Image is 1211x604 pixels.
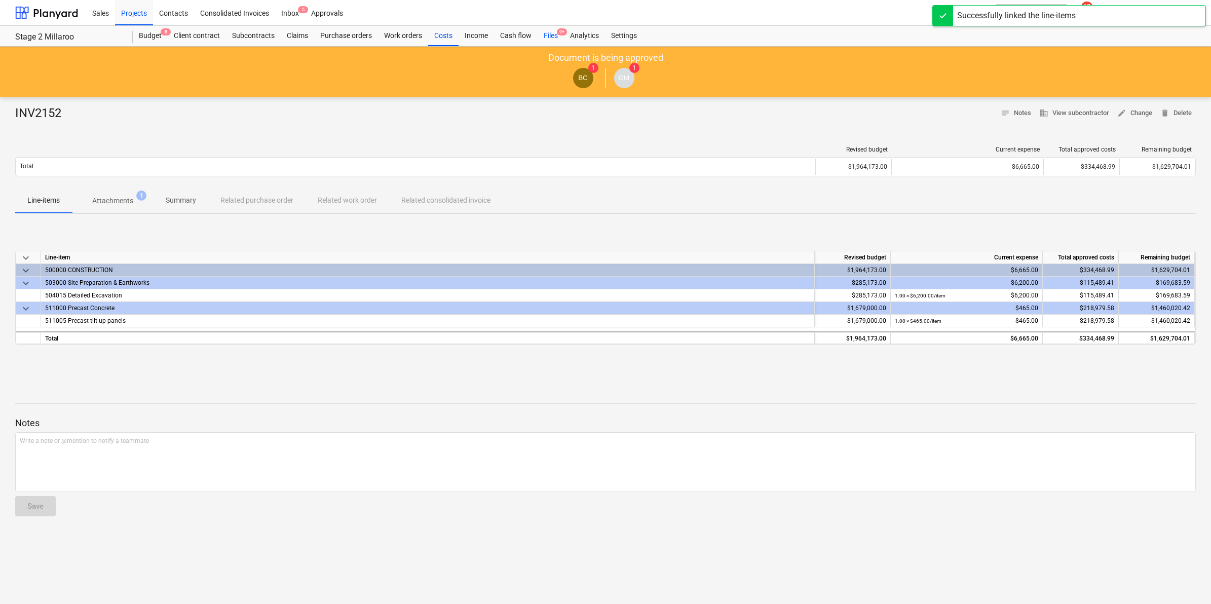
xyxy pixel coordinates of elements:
span: keyboard_arrow_down [20,303,32,315]
div: $1,629,704.01 [1119,264,1195,277]
div: $334,468.99 [1043,159,1119,175]
div: Current expense [891,251,1043,264]
div: $218,979.58 [1043,302,1119,315]
a: Purchase orders [314,26,378,46]
span: Delete [1160,107,1192,119]
div: Billy Campbell [573,68,593,88]
a: Analytics [564,26,605,46]
div: Total approved costs [1043,251,1119,264]
span: keyboard_arrow_down [20,252,32,264]
small: 1.00 × $6,200.00 / item [895,293,945,298]
span: 5 [298,6,308,13]
span: 1 [136,191,146,201]
div: Revised budget [815,251,891,264]
div: INV2152 [15,105,69,122]
span: Notes [1001,107,1031,119]
p: Attachments [92,196,133,206]
div: $1,964,173.00 [815,264,891,277]
span: $1,460,020.42 [1151,317,1190,324]
span: GM [619,74,629,82]
a: Settings [605,26,643,46]
div: $169,683.59 [1119,277,1195,289]
span: $218,979.58 [1080,317,1114,324]
div: $1,460,020.42 [1119,302,1195,315]
span: View subcontractor [1039,107,1109,119]
div: Budget [133,26,168,46]
span: business [1039,108,1048,118]
div: 500000 CONSTRUCTION [45,264,810,276]
span: $115,489.41 [1080,292,1114,299]
div: $334,468.99 [1043,331,1119,344]
div: $6,665.00 [895,332,1038,345]
div: Line-item [41,251,815,264]
div: Total approved costs [1048,146,1116,153]
div: Revised budget [820,146,888,153]
p: Total [20,162,33,171]
div: $465.00 [895,302,1038,315]
div: Remaining budget [1124,146,1192,153]
span: Change [1117,107,1152,119]
div: $1,679,000.00 [815,315,891,327]
div: $285,173.00 [815,289,891,302]
div: Geoff Morley [614,68,634,88]
p: Document is being approved [548,52,663,64]
p: Notes [15,417,1196,429]
div: Current expense [896,146,1040,153]
div: $6,665.00 [895,264,1038,277]
a: Work orders [378,26,428,46]
p: Summary [166,195,196,206]
div: $1,964,173.00 [815,159,891,175]
span: 1 [629,63,639,73]
div: $1,629,704.01 [1119,331,1195,344]
div: Total [41,331,815,344]
button: View subcontractor [1035,105,1113,121]
div: Files [538,26,564,46]
div: Remaining budget [1119,251,1195,264]
div: 511000 Precast Concrete [45,302,810,314]
span: $169,683.59 [1156,292,1190,299]
small: 1.00 × $465.00 / item [895,318,941,324]
span: 9+ [557,28,567,35]
a: Cash flow [494,26,538,46]
a: Subcontracts [226,26,281,46]
span: delete [1160,108,1169,118]
a: Budget8 [133,26,168,46]
a: Client contract [168,26,226,46]
div: $1,679,000.00 [815,302,891,315]
div: $115,489.41 [1043,277,1119,289]
span: keyboard_arrow_down [20,277,32,289]
div: $334,468.99 [1043,264,1119,277]
button: Change [1113,105,1156,121]
div: Stage 2 Millaroo [15,32,121,43]
div: $285,173.00 [815,277,891,289]
a: Claims [281,26,314,46]
div: $6,665.00 [896,163,1039,170]
div: $1,964,173.00 [815,331,891,344]
button: Notes [997,105,1035,121]
span: 511005 Precast tilt up panels [45,317,126,324]
a: Files9+ [538,26,564,46]
div: $465.00 [895,315,1038,327]
a: Income [459,26,494,46]
a: Costs [428,26,459,46]
span: 8 [161,28,171,35]
span: 504015 Detailed Excavation [45,292,122,299]
span: 1 [588,63,598,73]
span: BC [578,74,588,82]
span: keyboard_arrow_down [20,265,32,277]
div: Successfully linked the line-items [957,10,1076,22]
div: $6,200.00 [895,289,1038,302]
span: edit [1117,108,1126,118]
p: Line-items [27,195,60,206]
button: Delete [1156,105,1196,121]
span: notes [1001,108,1010,118]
